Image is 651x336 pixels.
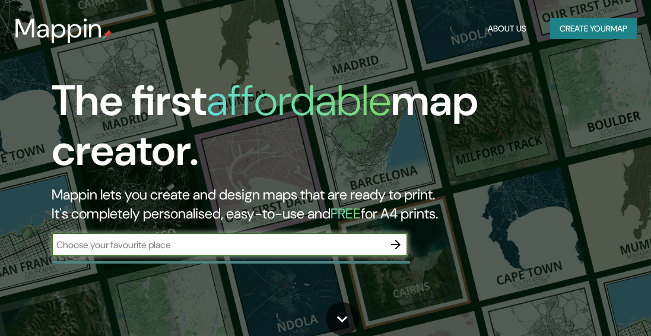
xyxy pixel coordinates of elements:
[52,76,573,185] h1: The first map creator.
[14,13,103,44] h3: Mappin
[331,204,361,223] h5: FREE
[207,73,391,128] h1: affordable
[52,185,573,223] h2: Mappin lets you create and design maps that are ready to print. It's completely personalised, eas...
[103,30,112,39] img: mappin-pin
[52,238,384,252] input: Choose your favourite place
[483,18,531,40] button: About Us
[550,18,637,40] button: Create yourmap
